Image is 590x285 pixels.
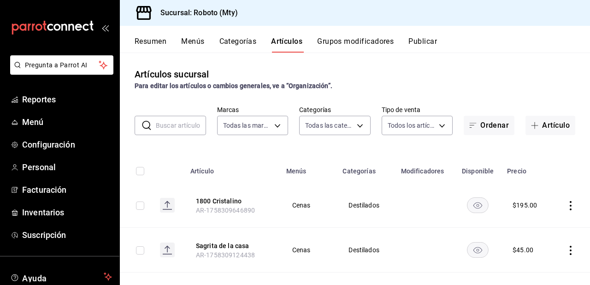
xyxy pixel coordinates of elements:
button: actions [566,201,575,210]
label: Tipo de venta [382,107,453,113]
th: Precio [501,154,552,183]
button: Menús [181,37,204,53]
div: Artículos sucursal [135,67,209,81]
span: Suscripción [22,229,112,241]
button: Artículos [271,37,302,53]
button: open_drawer_menu [101,24,109,31]
strong: Para editar los artículos o cambios generales, ve a “Organización”. [135,82,332,89]
span: Configuración [22,138,112,151]
div: $ 195.00 [513,201,537,210]
button: Grupos modificadores [317,37,394,53]
button: Ordenar [464,116,514,135]
th: Menús [281,154,337,183]
span: Reportes [22,93,112,106]
span: Destilados [348,247,383,253]
h3: Sucursal: Roboto (Mty) [153,7,238,18]
button: Publicar [408,37,437,53]
th: Disponible [454,154,501,183]
span: Cenas [292,247,326,253]
span: Pregunta a Parrot AI [25,60,99,70]
div: $ 45.00 [513,245,533,255]
span: Facturación [22,184,112,196]
span: Destilados [348,202,383,208]
span: Cenas [292,202,326,208]
button: Artículo [525,116,575,135]
button: Resumen [135,37,166,53]
span: Todas las marcas, Sin marca [223,121,271,130]
button: Categorías [219,37,257,53]
button: Pregunta a Parrot AI [10,55,113,75]
span: Menú [22,116,112,128]
button: edit-product-location [196,196,270,206]
a: Pregunta a Parrot AI [6,67,113,77]
button: availability-product [467,242,489,258]
th: Modificadores [395,154,454,183]
span: AR-1758309124438 [196,251,255,259]
th: Artículo [185,154,281,183]
span: Inventarios [22,206,112,219]
input: Buscar artículo [156,116,206,135]
label: Marcas [217,107,289,113]
label: Categorías [299,107,371,113]
button: actions [566,246,575,255]
button: edit-product-location [196,241,270,250]
span: AR-1758309646890 [196,207,255,214]
span: Todas las categorías, Sin categoría [305,121,354,130]
th: Categorías [337,154,395,183]
button: availability-product [467,197,489,213]
span: Personal [22,161,112,173]
div: navigation tabs [135,37,590,53]
span: Ayuda [22,271,100,282]
span: Todos los artículos [388,121,436,130]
